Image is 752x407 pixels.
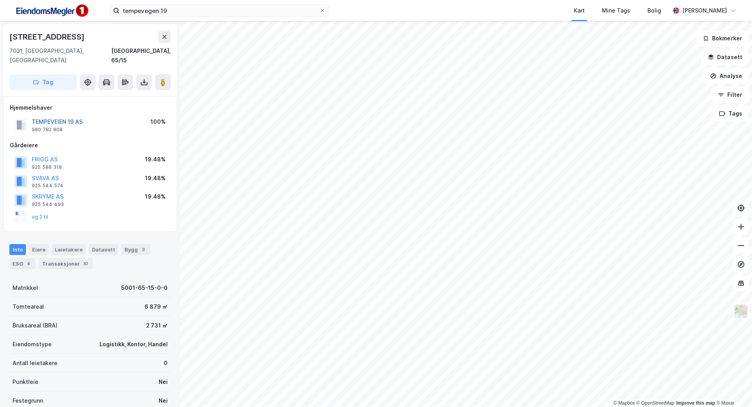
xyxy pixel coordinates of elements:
img: F4PB6Px+NJ5v8B7XTbfpPpyloAAAAASUVORK5CYII= [13,2,91,20]
div: Leietakere [52,244,86,255]
div: 100% [150,117,166,127]
div: Eiere [29,244,49,255]
div: 19.48% [145,155,166,164]
div: [GEOGRAPHIC_DATA], 65/15 [111,46,171,65]
div: Nei [159,377,168,387]
button: Tags [712,106,749,121]
img: Z [734,304,748,319]
div: 19.48% [145,192,166,201]
div: 2 731 ㎡ [146,321,168,330]
div: 6 879 ㎡ [145,302,168,311]
div: 980 782 808 [32,127,63,133]
button: Bokmerker [696,31,749,46]
div: [PERSON_NAME] [682,6,727,15]
a: Mapbox [613,400,635,406]
div: 10 [81,260,90,268]
div: Bruksareal (BRA) [13,321,58,330]
div: 925 544 574 [32,183,63,189]
button: Filter [711,87,749,103]
div: Info [9,244,26,255]
div: Bolig [647,6,661,15]
div: Tomteareal [13,302,44,311]
div: Hjemmelshaver [10,103,170,112]
div: Punktleie [13,377,38,387]
div: 7031, [GEOGRAPHIC_DATA], [GEOGRAPHIC_DATA] [9,46,111,65]
div: 0 [164,358,168,368]
div: 19.48% [145,174,166,183]
div: Logistikk, Kontor, Handel [99,340,168,349]
div: ESG [9,258,36,269]
button: Tag [9,74,77,90]
div: Festegrunn [13,396,43,405]
div: Bygg [121,244,150,255]
div: 925 588 318 [32,164,62,170]
div: Nei [159,396,168,405]
div: Eiendomstype [13,340,52,349]
div: Antall leietakere [13,358,58,368]
div: 4 [25,260,33,268]
div: 925 544 493 [32,201,64,208]
a: OpenStreetMap [636,400,674,406]
div: Gårdeiere [10,141,170,150]
div: [STREET_ADDRESS] [9,31,86,43]
div: 5001-65-15-0-0 [121,283,168,293]
div: Matrikkel [13,283,38,293]
div: Mine Tags [602,6,630,15]
button: Datasett [701,49,749,65]
div: 3 [139,246,147,253]
a: Improve this map [676,400,715,406]
input: Søk på adresse, matrikkel, gårdeiere, leietakere eller personer [119,5,319,16]
div: Kontrollprogram for chat [713,369,752,407]
div: Transaksjoner [39,258,93,269]
button: Analyse [703,68,749,84]
div: Datasett [89,244,118,255]
iframe: Chat Widget [713,369,752,407]
div: Kart [574,6,585,15]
